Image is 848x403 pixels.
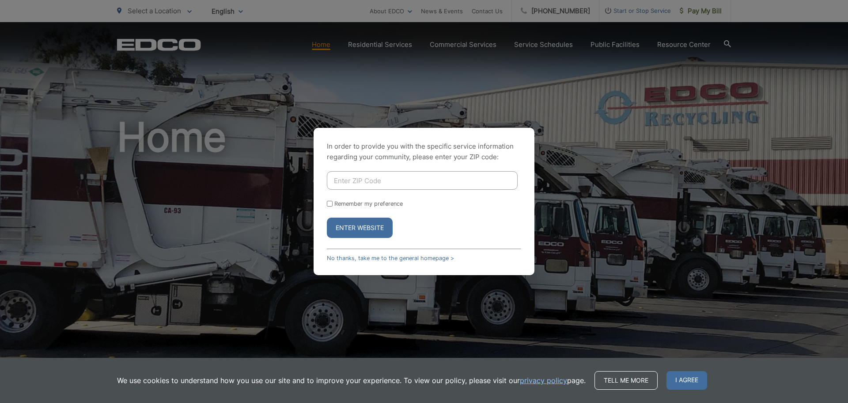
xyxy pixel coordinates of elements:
[117,375,586,386] p: We use cookies to understand how you use our site and to improve your experience. To view our pol...
[327,255,454,261] a: No thanks, take me to the general homepage >
[334,200,403,207] label: Remember my preference
[594,371,658,390] a: Tell me more
[520,375,567,386] a: privacy policy
[327,141,521,162] p: In order to provide you with the specific service information regarding your community, please en...
[327,171,518,190] input: Enter ZIP Code
[327,218,393,238] button: Enter Website
[666,371,707,390] span: I agree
